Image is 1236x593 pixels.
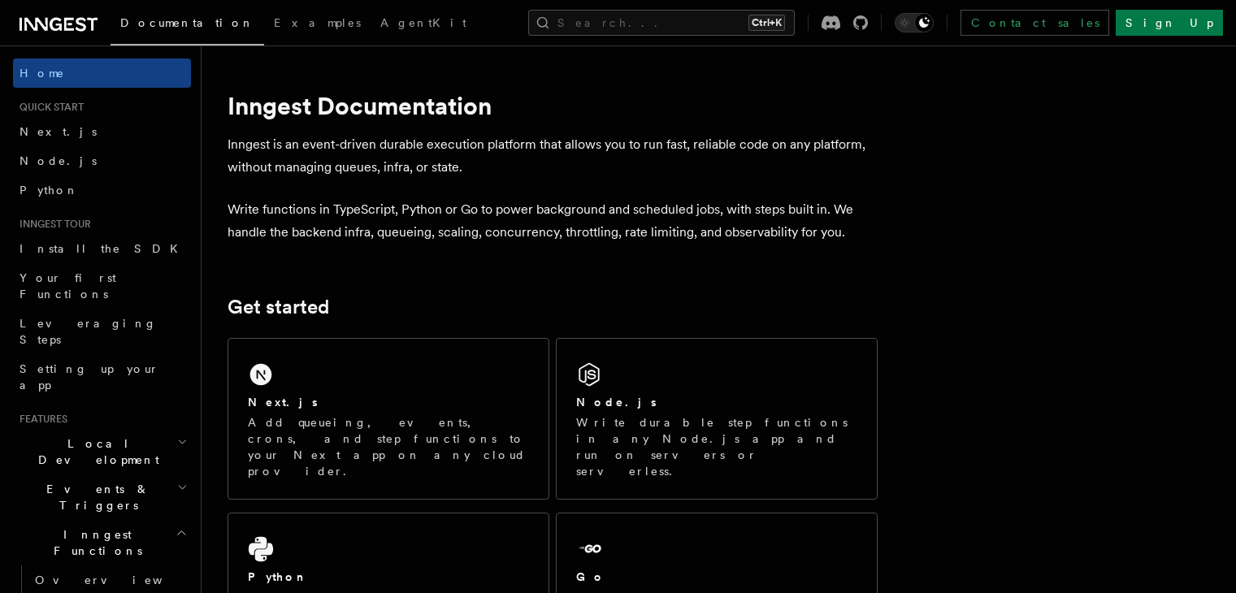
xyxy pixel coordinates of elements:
[13,413,67,426] span: Features
[13,218,91,231] span: Inngest tour
[13,429,191,474] button: Local Development
[576,394,657,410] h2: Node.js
[20,184,79,197] span: Python
[13,520,191,565] button: Inngest Functions
[248,569,308,585] h2: Python
[35,574,202,587] span: Overview
[111,5,264,45] a: Documentation
[1116,10,1223,36] a: Sign Up
[961,10,1109,36] a: Contact sales
[13,58,191,88] a: Home
[228,296,329,318] a: Get started
[228,338,549,500] a: Next.jsAdd queueing, events, crons, and step functions to your Next app on any cloud provider.
[274,16,361,29] span: Examples
[20,65,65,81] span: Home
[13,481,177,513] span: Events & Triggers
[13,263,191,309] a: Your first Functions
[13,526,176,559] span: Inngest Functions
[228,198,878,244] p: Write functions in TypeScript, Python or Go to power background and scheduled jobs, with steps bu...
[20,271,116,301] span: Your first Functions
[380,16,466,29] span: AgentKit
[371,5,476,44] a: AgentKit
[576,414,857,479] p: Write durable step functions in any Node.js app and run on servers or serverless.
[248,414,529,479] p: Add queueing, events, crons, and step functions to your Next app on any cloud provider.
[13,354,191,400] a: Setting up your app
[576,569,605,585] h2: Go
[228,133,878,179] p: Inngest is an event-driven durable execution platform that allows you to run fast, reliable code ...
[895,13,934,32] button: Toggle dark mode
[20,154,97,167] span: Node.js
[248,394,318,410] h2: Next.js
[13,117,191,146] a: Next.js
[20,362,159,392] span: Setting up your app
[13,309,191,354] a: Leveraging Steps
[13,146,191,175] a: Node.js
[228,91,878,120] h1: Inngest Documentation
[528,10,795,36] button: Search...Ctrl+K
[13,175,191,205] a: Python
[120,16,254,29] span: Documentation
[13,435,177,468] span: Local Development
[748,15,785,31] kbd: Ctrl+K
[20,242,188,255] span: Install the SDK
[13,234,191,263] a: Install the SDK
[13,101,84,114] span: Quick start
[20,317,157,346] span: Leveraging Steps
[20,125,97,138] span: Next.js
[556,338,878,500] a: Node.jsWrite durable step functions in any Node.js app and run on servers or serverless.
[264,5,371,44] a: Examples
[13,474,191,520] button: Events & Triggers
